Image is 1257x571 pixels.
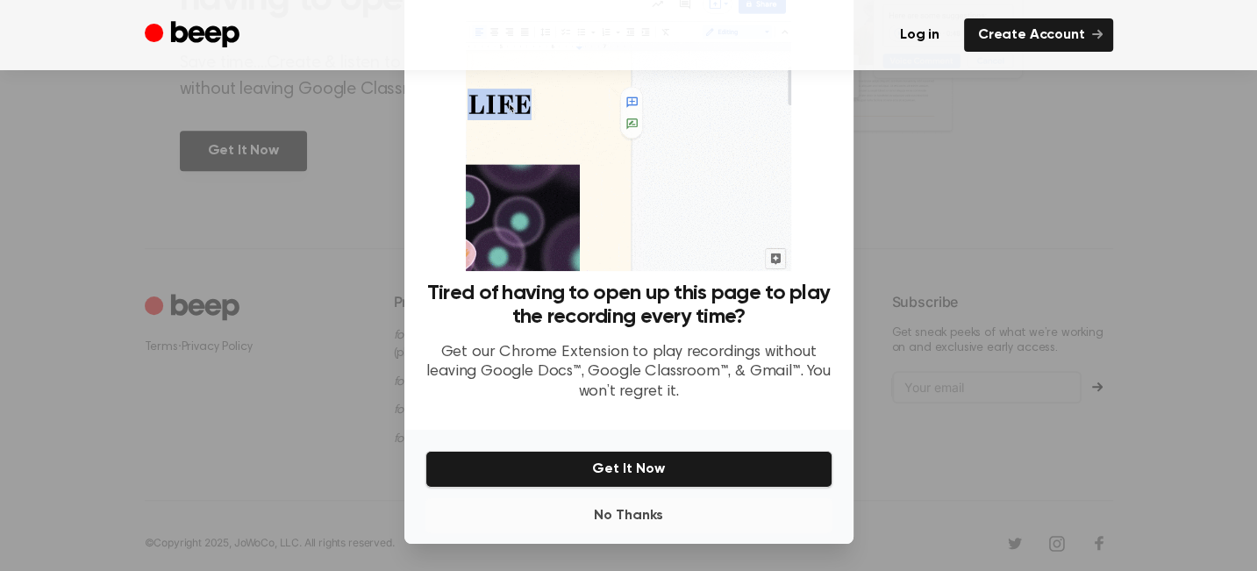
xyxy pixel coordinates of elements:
a: Log in [886,18,953,52]
button: Get It Now [425,451,832,488]
a: Beep [145,18,244,53]
a: Create Account [964,18,1113,52]
button: No Thanks [425,498,832,533]
h3: Tired of having to open up this page to play the recording every time? [425,282,832,329]
p: Get our Chrome Extension to play recordings without leaving Google Docs™, Google Classroom™, & Gm... [425,343,832,403]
